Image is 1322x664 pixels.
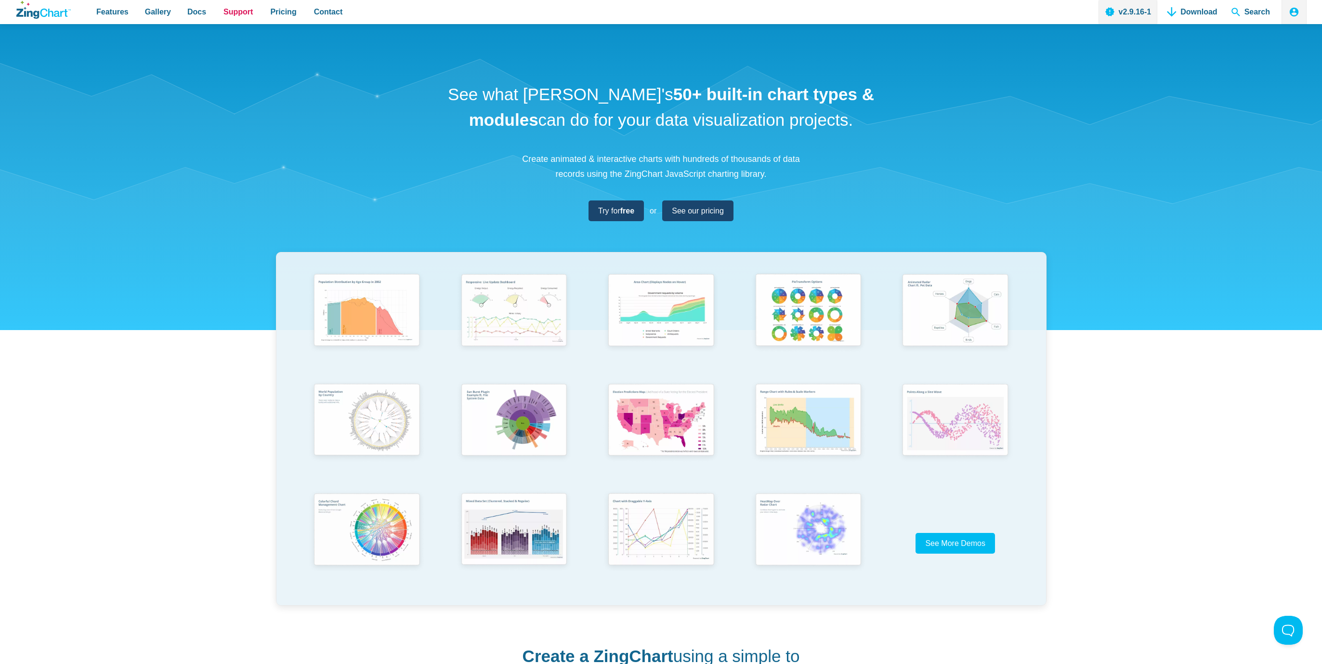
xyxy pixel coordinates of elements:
a: Try forfree [589,200,644,221]
p: Create animated & interactive charts with hundreds of thousands of data records using the ZingCha... [517,152,806,181]
a: Points Along a Sine Wave [882,379,1029,489]
img: Mixed Data Set (Clustered, Stacked, and Regular) [455,489,573,572]
a: Chart with Draggable Y-Axis [588,489,735,598]
img: Chart with Draggable Y-Axis [602,489,720,573]
img: Range Chart with Rultes & Scale Markers [749,379,867,464]
a: Population Distribution by Age Group in 2052 [293,269,441,379]
img: Sun Burst Plugin Example ft. File System Data [455,379,573,463]
iframe: Toggle Customer Support [1274,616,1303,645]
a: Sun Burst Plugin Example ft. File System Data [440,379,588,489]
span: Support [223,5,253,18]
span: See our pricing [672,204,724,217]
img: Responsive Live Update Dashboard [455,269,573,353]
img: Population Distribution by Age Group in 2052 [308,269,425,353]
strong: free [620,207,634,215]
span: See More Demos [925,539,985,547]
a: Pie Transform Options [734,269,882,379]
h1: See what [PERSON_NAME]'s can do for your data visualization projects. [445,82,878,133]
a: ZingChart Logo. Click to return to the homepage [16,1,71,19]
a: World Population by Country [293,379,441,489]
span: Try for [598,204,634,217]
img: Points Along a Sine Wave [896,379,1014,463]
img: World Population by Country [308,379,425,464]
a: See our pricing [662,200,733,221]
strong: 50+ built-in chart types & modules [469,85,874,129]
img: Animated Radar Chart ft. Pet Data [896,269,1014,353]
a: Area Chart (Displays Nodes on Hover) [588,269,735,379]
a: Mixed Data Set (Clustered, Stacked, and Regular) [440,489,588,598]
img: Pie Transform Options [749,269,867,353]
span: Docs [187,5,206,18]
span: Contact [314,5,343,18]
a: Colorful Chord Management Chart [293,489,441,598]
a: Range Chart with Rultes & Scale Markers [734,379,882,489]
a: Animated Radar Chart ft. Pet Data [882,269,1029,379]
span: or [650,204,656,217]
img: Election Predictions Map [602,379,720,463]
img: Heatmap Over Radar Chart [749,489,867,573]
span: Gallery [145,5,171,18]
a: Heatmap Over Radar Chart [734,489,882,598]
a: Responsive Live Update Dashboard [440,269,588,379]
span: Pricing [270,5,296,18]
a: Election Predictions Map [588,379,735,489]
a: See More Demos [916,533,995,554]
img: Colorful Chord Management Chart [308,489,425,573]
img: Area Chart (Displays Nodes on Hover) [602,269,720,353]
span: Features [96,5,129,18]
